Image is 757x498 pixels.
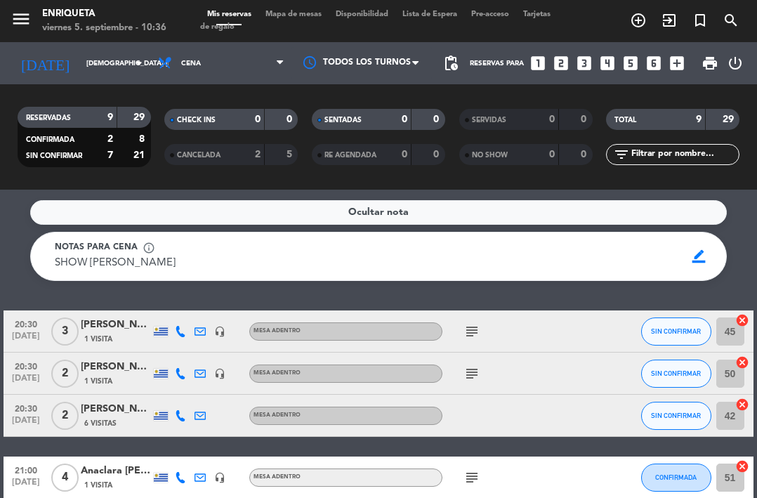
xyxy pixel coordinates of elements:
span: 20:30 [8,358,44,374]
span: Pre-acceso [464,11,516,18]
strong: 29 [723,114,737,124]
i: cancel [735,355,749,369]
span: border_color [685,243,713,270]
span: print [702,55,718,72]
strong: 0 [287,114,295,124]
strong: 0 [549,150,555,159]
span: CANCELADA [177,152,220,159]
span: Lista de Espera [395,11,464,18]
div: viernes 5. septiembre - 10:36 [42,21,166,35]
i: subject [463,365,480,382]
span: RE AGENDADA [324,152,376,159]
span: Ocultar nota [348,204,409,221]
i: subject [463,323,480,340]
button: SIN CONFIRMAR [641,317,711,346]
i: turned_in_not [692,12,709,29]
i: power_settings_new [727,55,744,72]
strong: 29 [133,112,147,122]
i: looks_two [552,54,570,72]
span: 1 Visita [84,480,112,491]
span: Notas para cena [55,241,138,255]
strong: 7 [107,150,113,160]
span: MESA ADENTRO [254,412,301,418]
span: [DATE] [8,374,44,390]
i: menu [11,8,32,30]
i: arrow_drop_down [131,55,147,72]
span: NO SHOW [472,152,508,159]
span: SIN CONFIRMAR [651,369,701,377]
i: cancel [735,313,749,327]
button: menu [11,8,32,34]
strong: 0 [255,114,261,124]
span: SIN CONFIRMAR [651,327,701,335]
i: subject [463,469,480,486]
div: [PERSON_NAME] [81,401,151,417]
i: add_circle_outline [630,12,647,29]
div: [PERSON_NAME] [81,359,151,375]
strong: 0 [581,150,589,159]
span: SIN CONFIRMAR [651,412,701,419]
strong: 0 [402,150,407,159]
i: headset_mic [214,326,225,337]
i: looks_5 [621,54,640,72]
span: MESA ADENTRO [254,370,301,376]
span: CONFIRMADA [655,473,697,481]
span: Mis reservas [200,11,258,18]
span: [DATE] [8,416,44,432]
strong: 8 [139,134,147,144]
span: 1 Visita [84,376,112,387]
span: SENTADAS [324,117,362,124]
strong: 0 [433,114,442,124]
button: CONFIRMADA [641,464,711,492]
i: headset_mic [214,368,225,379]
i: exit_to_app [661,12,678,29]
i: search [723,12,739,29]
span: Disponibilidad [329,11,395,18]
i: add_box [668,54,686,72]
strong: 9 [696,114,702,124]
span: SIN CONFIRMAR [26,152,82,159]
strong: 9 [107,112,113,122]
strong: 21 [133,150,147,160]
button: SIN CONFIRMAR [641,402,711,430]
i: [DATE] [11,48,79,78]
i: cancel [735,398,749,412]
strong: 0 [549,114,555,124]
span: 20:30 [8,400,44,416]
i: cancel [735,459,749,473]
span: info_outline [143,242,155,254]
span: 1 Visita [84,334,112,345]
button: SIN CONFIRMAR [641,360,711,388]
i: looks_6 [645,54,663,72]
strong: 0 [433,150,442,159]
div: Anaclara [PERSON_NAME] [81,463,151,479]
span: MESA ADENTRO [254,474,301,480]
strong: 0 [402,114,407,124]
strong: 2 [107,134,113,144]
i: headset_mic [214,472,225,483]
span: 2 [51,402,79,430]
div: [PERSON_NAME] [81,317,151,333]
strong: 5 [287,150,295,159]
span: pending_actions [442,55,459,72]
strong: 2 [255,150,261,159]
div: Enriqueta [42,7,166,21]
span: 2 [51,360,79,388]
span: Cena [181,60,201,67]
span: CHECK INS [177,117,216,124]
span: Mapa de mesas [258,11,329,18]
span: [DATE] [8,332,44,348]
div: LOG OUT [724,42,746,84]
span: Reservas para [470,60,524,67]
i: looks_3 [575,54,593,72]
i: looks_4 [598,54,617,72]
span: 4 [51,464,79,492]
span: 3 [51,317,79,346]
span: MESA ADENTRO [254,328,301,334]
i: filter_list [613,146,630,163]
span: TOTAL [614,117,636,124]
span: 6 Visitas [84,418,117,429]
span: Tarjetas de regalo [200,11,551,31]
span: 20:30 [8,315,44,332]
span: [DATE] [8,478,44,494]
